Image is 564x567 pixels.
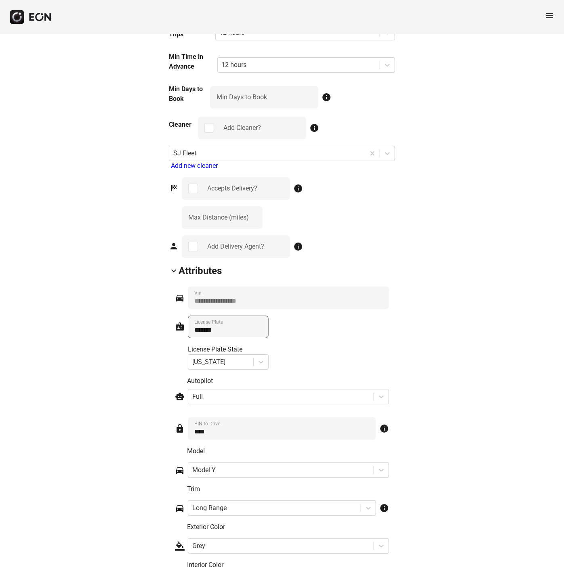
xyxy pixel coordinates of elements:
[187,522,389,532] p: Exterior Color
[175,541,185,551] span: format_color_fill
[175,465,185,475] span: directions_car
[293,242,303,251] span: info
[169,266,179,276] span: keyboard_arrow_down
[175,392,185,402] span: smart_toy
[175,293,185,303] span: directions_car
[379,424,389,433] span: info
[175,322,185,331] span: badge
[169,120,192,130] h3: Cleaner
[169,52,217,71] h3: Min Time in Advance
[379,503,389,513] span: info
[188,213,249,222] label: Max Distance (miles)
[223,123,261,133] div: Add Cleaner?
[207,242,264,251] div: Add Delivery Agent?
[187,484,389,494] p: Trim
[293,184,303,193] span: info
[187,376,389,386] p: Autopilot
[194,421,220,427] label: PIN to Drive
[175,424,185,433] span: lock
[169,84,210,104] h3: Min Days to Book
[175,503,185,513] span: directions_car
[217,92,267,102] label: Min Days to Book
[187,446,389,456] p: Model
[545,11,554,21] span: menu
[171,161,395,171] div: Add new cleaner
[169,183,179,193] span: sports_score
[322,92,331,102] span: info
[194,319,223,325] label: License Plate
[207,184,257,193] div: Accepts Delivery?
[188,345,269,354] div: License Plate State
[179,264,222,277] h2: Attributes
[169,241,179,251] span: person
[309,123,319,133] span: info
